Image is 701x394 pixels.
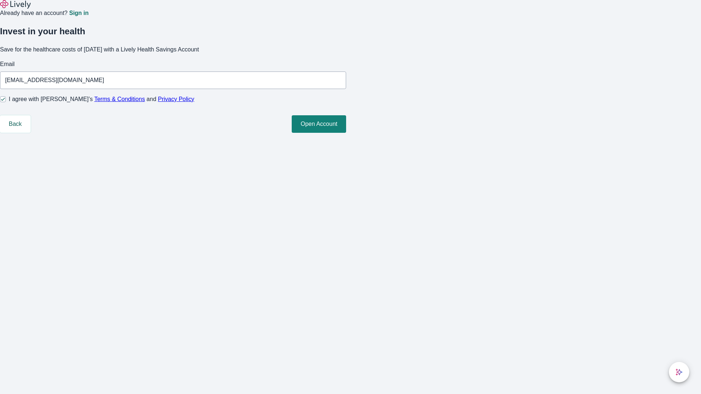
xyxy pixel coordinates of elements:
a: Terms & Conditions [94,96,145,102]
a: Sign in [69,10,88,16]
svg: Lively AI Assistant [675,368,683,376]
span: I agree with [PERSON_NAME]’s and [9,95,194,104]
button: Open Account [292,115,346,133]
button: chat [669,362,689,382]
a: Privacy Policy [158,96,195,102]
